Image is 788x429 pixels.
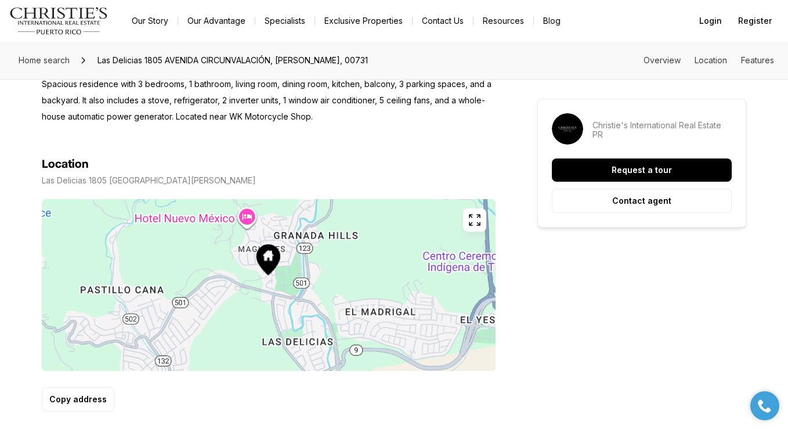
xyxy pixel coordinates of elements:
[741,55,774,65] a: Skip to: Features
[42,176,256,185] p: Las Delicias 1805 [GEOGRAPHIC_DATA][PERSON_NAME]
[695,55,727,65] a: Skip to: Location
[612,165,672,175] p: Request a tour
[534,13,570,29] a: Blog
[42,76,496,125] p: Spacious residence with 3 bedrooms, 1 bathroom, living room, dining room, kitchen, balcony, 3 par...
[731,9,779,33] button: Register
[42,387,114,412] button: Copy address
[19,55,70,65] span: Home search
[738,16,772,26] span: Register
[42,157,89,171] h4: Location
[592,121,732,139] p: Christie's International Real Estate PR
[122,13,178,29] a: Our Story
[552,158,732,182] button: Request a tour
[473,13,533,29] a: Resources
[178,13,255,29] a: Our Advantage
[612,196,671,206] p: Contact agent
[692,9,729,33] button: Login
[644,55,681,65] a: Skip to: Overview
[49,395,107,404] p: Copy address
[93,51,373,70] span: Las Delicias 1805 AVENIDA CIRCUNVALACIÓN, [PERSON_NAME], 00731
[644,56,774,65] nav: Page section menu
[42,199,496,371] img: Map of Las Delicias 1805 AVENIDA CIRCUNVALACIÓN, PONCE PR, 00731
[413,13,473,29] button: Contact Us
[9,7,109,35] img: logo
[699,16,722,26] span: Login
[552,189,732,213] button: Contact agent
[255,13,315,29] a: Specialists
[14,51,74,70] a: Home search
[315,13,412,29] a: Exclusive Properties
